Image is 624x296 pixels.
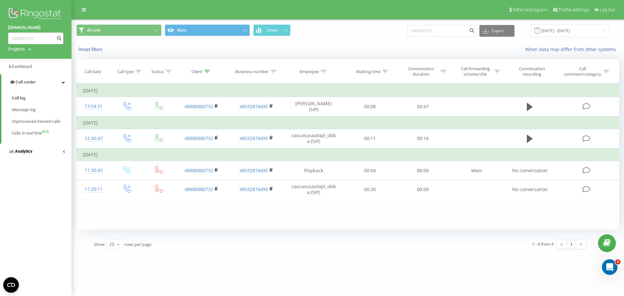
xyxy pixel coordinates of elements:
[185,186,213,192] a: 48880880732
[165,24,250,36] button: Main
[12,92,71,104] a: Call log
[479,25,514,37] button: Export
[284,97,343,116] td: [PERSON_NAME] (SIP)
[117,69,134,74] div: Call type
[76,46,106,52] button: Reset filters
[512,186,548,192] span: No conversation
[344,161,396,180] td: 00:04
[8,46,25,52] div: Projects
[615,259,620,264] span: 2
[8,24,63,31] a: [DOMAIN_NAME]
[512,167,548,174] span: No conversation
[185,167,213,174] a: 48880880732
[1,74,71,90] a: Call center
[12,104,71,116] a: Message log
[84,69,101,74] div: Call date
[564,66,602,77] div: Call comment/category
[240,135,268,141] a: 48532874495
[525,46,619,52] a: When data may differ from other systems
[449,161,504,180] td: Main
[566,240,576,249] a: 1
[356,69,381,74] div: Waiting time
[396,180,449,199] td: 00:00
[83,100,104,113] div: 13:54:31
[240,186,268,192] a: 48532874495
[12,118,60,125] span: Unprocessed missed calls
[532,241,553,247] div: 1 - 4 from 4
[151,69,164,74] div: Status
[94,241,105,247] span: Show
[185,135,213,141] a: 48880880732
[185,103,213,109] a: 48880880732
[12,127,71,139] a: Calls in real timeNEW
[511,66,553,77] div: Conversation recording
[396,129,449,148] td: 00:16
[124,241,151,247] span: rows per page
[83,132,104,145] div: 12:30:47
[77,116,619,129] td: [DATE]
[284,129,343,148] td: caucasusautopl_skiba (SIP)
[344,180,396,199] td: 00:20
[513,7,547,12] span: Referral program
[12,95,25,101] span: Call log
[12,64,32,69] span: Dashboard
[344,97,396,116] td: 00:08
[109,241,114,248] div: 25
[240,167,268,174] a: 48532874495
[83,164,104,177] div: 11:30:43
[458,66,493,77] div: Call forwarding scheme title
[77,84,619,97] td: [DATE]
[559,7,589,12] span: Profile settings
[235,69,269,74] div: Business number
[407,25,476,37] input: Search by number
[396,161,449,180] td: 00:00
[284,161,343,180] td: Playback
[240,103,268,109] a: 48532874495
[8,32,63,44] input: Search by number
[12,116,71,127] a: Unprocessed missed calls
[12,107,35,113] span: Message log
[602,259,617,275] iframe: Intercom live chat
[191,69,202,74] div: Client
[8,6,63,23] img: Ringostat logo
[344,129,396,148] td: 00:11
[83,183,104,196] div: 11:20:11
[15,149,32,154] span: Analytics
[253,24,291,36] button: Chart
[600,7,615,12] span: Log Out
[267,28,278,32] span: Chart
[300,69,319,74] div: Employee
[76,24,162,36] button: All calls
[284,180,343,199] td: caucasusautopl_skiba (SIP)
[77,148,619,161] td: [DATE]
[87,28,101,33] span: All calls
[404,66,439,77] div: Conversation duration
[396,97,449,116] td: 00:47
[3,277,19,293] button: Open CMP widget
[12,130,42,136] span: Calls in real time
[16,80,36,84] span: Call center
